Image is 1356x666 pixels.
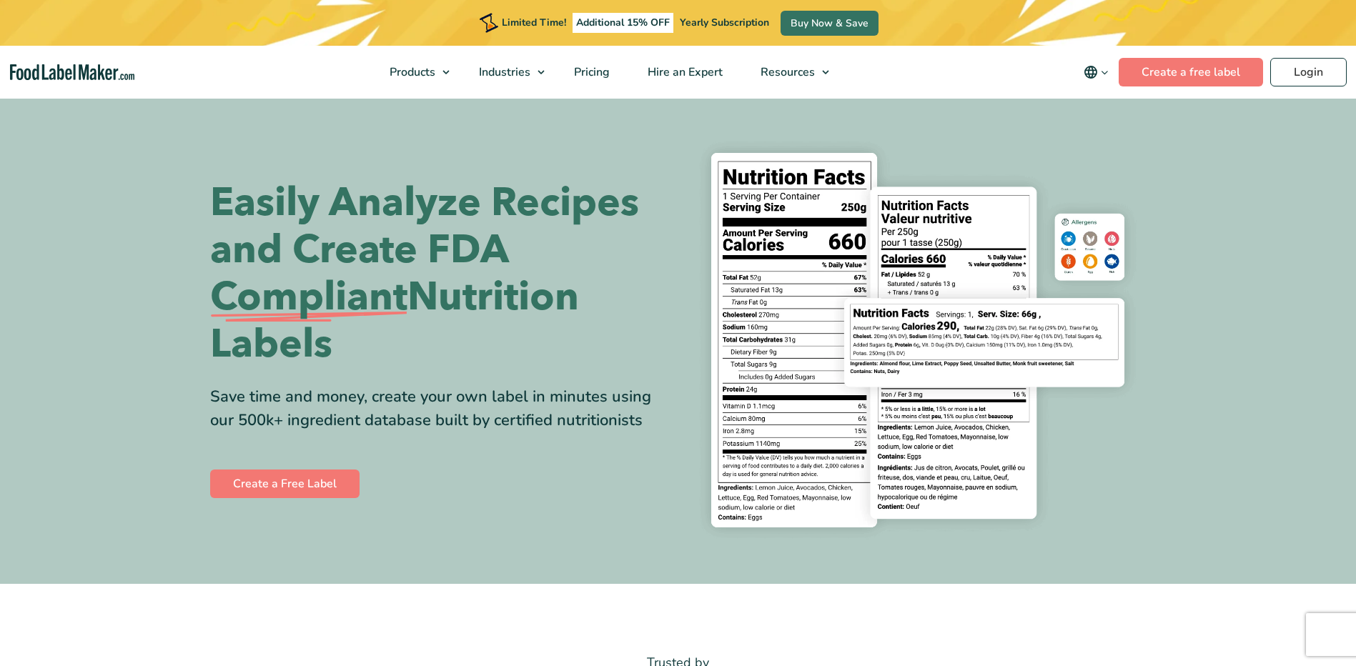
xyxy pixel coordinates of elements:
[371,46,457,99] a: Products
[756,64,816,80] span: Resources
[210,179,668,368] h1: Easily Analyze Recipes and Create FDA Nutrition Labels
[475,64,532,80] span: Industries
[502,16,566,29] span: Limited Time!
[385,64,437,80] span: Products
[643,64,724,80] span: Hire an Expert
[210,469,360,498] a: Create a Free Label
[1119,58,1263,86] a: Create a free label
[680,16,769,29] span: Yearly Subscription
[1270,58,1347,86] a: Login
[573,13,673,33] span: Additional 15% OFF
[629,46,738,99] a: Hire an Expert
[742,46,836,99] a: Resources
[210,385,668,432] div: Save time and money, create your own label in minutes using our 500k+ ingredient database built b...
[781,11,879,36] a: Buy Now & Save
[570,64,611,80] span: Pricing
[460,46,552,99] a: Industries
[210,274,407,321] span: Compliant
[555,46,625,99] a: Pricing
